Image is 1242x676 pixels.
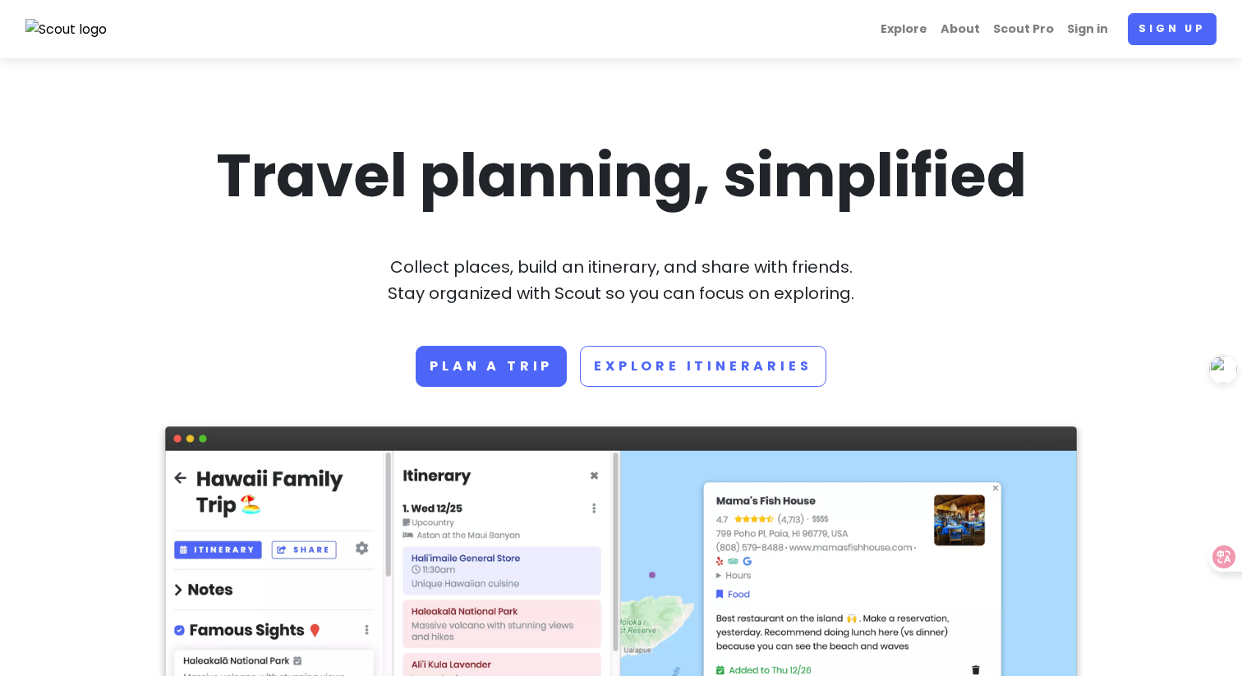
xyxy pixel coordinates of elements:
a: Sign in [1060,13,1115,45]
img: Scout logo [25,19,108,40]
a: Explore [874,13,934,45]
a: Scout Pro [987,13,1060,45]
h1: Travel planning, simplified [165,137,1077,214]
a: Plan a trip [416,346,567,387]
a: Explore Itineraries [580,346,826,387]
a: About [934,13,987,45]
a: Sign up [1128,13,1217,45]
p: Collect places, build an itinerary, and share with friends. Stay organized with Scout so you can ... [165,254,1077,306]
